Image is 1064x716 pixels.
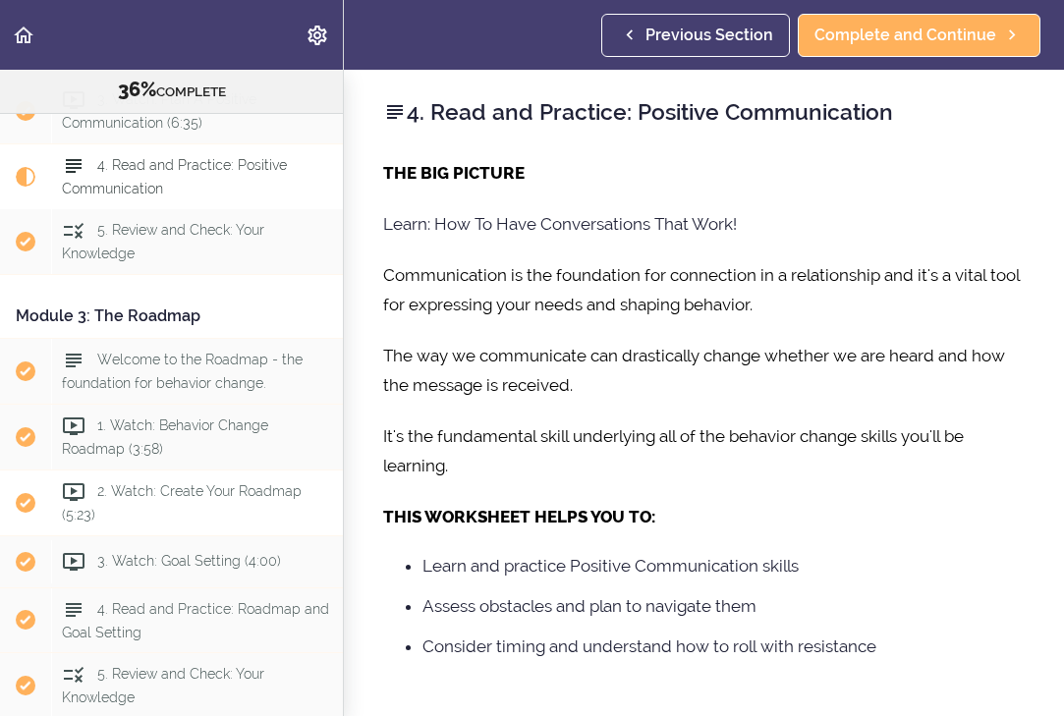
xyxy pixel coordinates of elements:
span: 2. Watch: Create Your Roadmap (5:23) [62,483,302,522]
span: 4. Read and Practice: Roadmap and Goal Setting [62,601,329,639]
svg: Back to course curriculum [12,24,35,47]
span: 4. Read and Practice: Positive Communication [62,157,287,195]
a: Previous Section [601,14,790,57]
span: 5. Review and Check: Your Knowledge [62,667,264,705]
p: Learn: How To Have Conversations That Work! [383,209,1025,239]
li: Consider timing and understand how to roll with resistance [422,633,1025,659]
span: 3. Watch: Goal Setting (4:00) [97,553,281,569]
a: Complete and Continue [798,14,1040,57]
span: 36% [118,78,156,101]
span: Welcome to the Roadmap - the foundation for behavior change. [62,352,303,390]
span: 1. Watch: Behavior Change Roadmap (3:58) [62,417,268,456]
li: Learn and practice Positive Communication skills [422,553,1025,578]
li: Assess obstacles and plan to navigate them [422,593,1025,619]
svg: Settings Menu [306,24,329,47]
span: Complete and Continue [814,24,996,47]
span: 5. Review and Check: Your Knowledge [62,222,264,260]
strong: THIS WORKSHEET HELPS YOU TO: [383,507,655,526]
strong: THE BIG PICTURE [383,163,525,183]
div: COMPLETE [25,78,318,103]
span: Communication is the foundation for connection in a relationship and it's a vital tool for expres... [383,265,1020,314]
span: Previous Section [645,24,773,47]
span: The way we communicate can drastically change whether we are heard and how the message is received. [383,346,1005,395]
span: It's the fundamental skill underlying all of the behavior change skills you'll be learning. [383,426,964,475]
h2: 4. Read and Practice: Positive Communication [383,95,1025,129]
